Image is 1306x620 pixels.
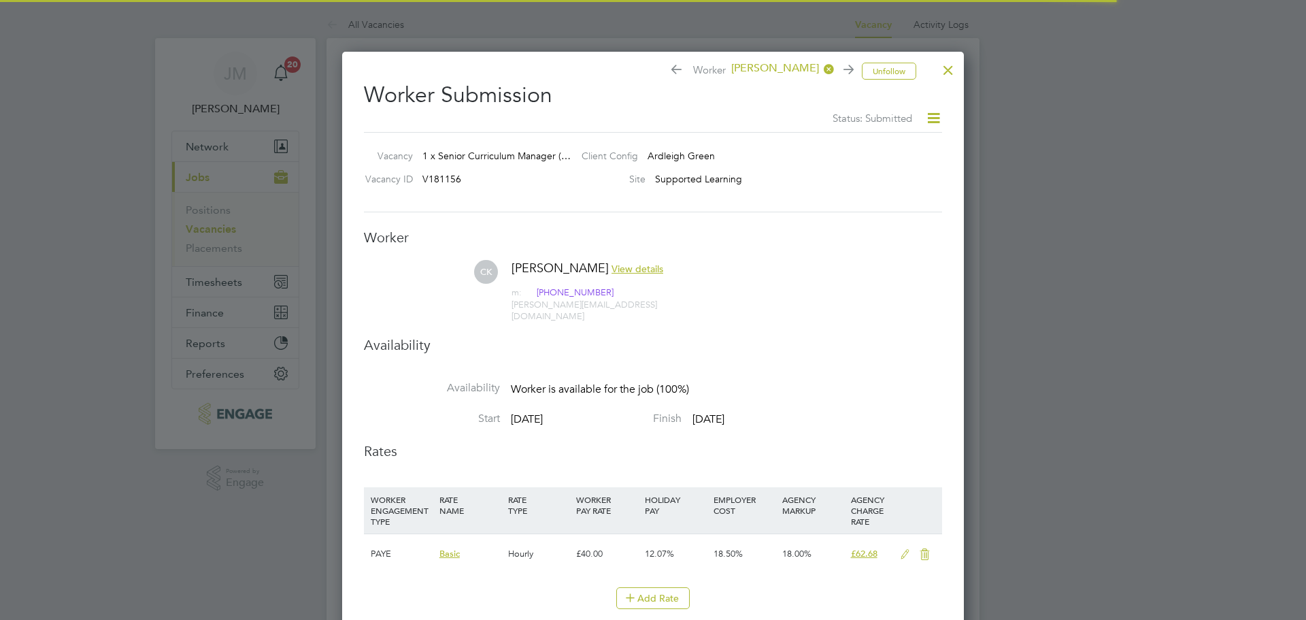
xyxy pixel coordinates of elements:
span: CK [474,260,498,284]
button: Add Rate [616,587,690,609]
span: [PERSON_NAME] [512,260,609,276]
span: Worker is available for the job (100%) [511,382,689,396]
span: [PERSON_NAME][EMAIL_ADDRESS][DOMAIN_NAME] [512,299,657,322]
label: Site [571,173,646,185]
span: m: [512,287,522,298]
label: Start [364,412,500,426]
span: 18.50% [714,548,743,559]
button: Unfollow [862,63,916,80]
h2: Worker Submission [364,71,942,127]
span: £62.68 [851,548,877,559]
span: Status: Submitted [833,112,912,125]
span: Worker [669,61,852,80]
label: Client Config [571,150,638,162]
label: Finish [546,412,682,426]
div: AGENCY CHARGE RATE [848,487,893,534]
span: V181156 [422,173,461,185]
h3: Availability [364,336,942,354]
span: [DATE] [511,412,543,426]
span: 1 x Senior Curriculum Manager (… [422,150,571,162]
span: Supported Learning [655,173,742,185]
span: [PERSON_NAME] [726,61,835,76]
h3: Worker [364,229,942,246]
div: PAYE [367,534,436,574]
div: WORKER PAY RATE [573,487,641,523]
label: Vacancy [358,150,413,162]
div: HOLIDAY PAY [641,487,710,523]
div: £40.00 [573,534,641,574]
span: View details [612,263,663,275]
span: 18.00% [782,548,811,559]
span: Basic [439,548,460,559]
div: RATE TYPE [505,487,573,523]
div: WORKER ENGAGEMENT TYPE [367,487,436,534]
div: Hourly [505,534,573,574]
h3: Rates [364,442,942,460]
span: [DATE] [692,412,724,426]
span: Ardleigh Green [648,150,715,162]
span: 12.07% [645,548,674,559]
img: logo.svg [524,288,535,299]
div: EMPLOYER COST [710,487,779,523]
div: RATE NAME [436,487,505,523]
span: [PHONE_NUMBER] [524,287,614,299]
label: Vacancy ID [358,173,413,185]
label: Availability [364,381,500,395]
div: AGENCY MARKUP [779,487,848,523]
